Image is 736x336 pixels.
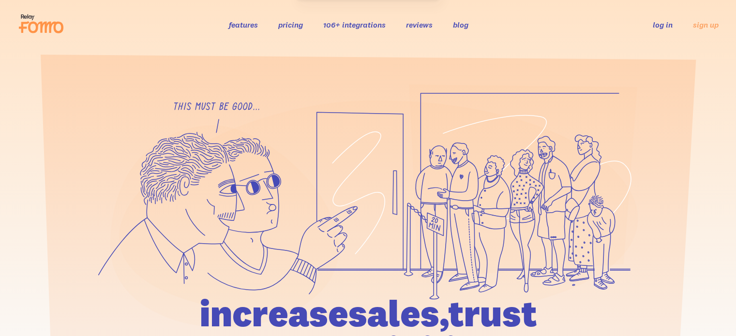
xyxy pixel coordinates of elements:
a: blog [453,20,468,29]
a: pricing [278,20,303,29]
a: log in [653,20,673,29]
a: 106+ integrations [323,20,386,29]
a: reviews [406,20,433,29]
a: features [229,20,258,29]
a: sign up [693,20,719,30]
